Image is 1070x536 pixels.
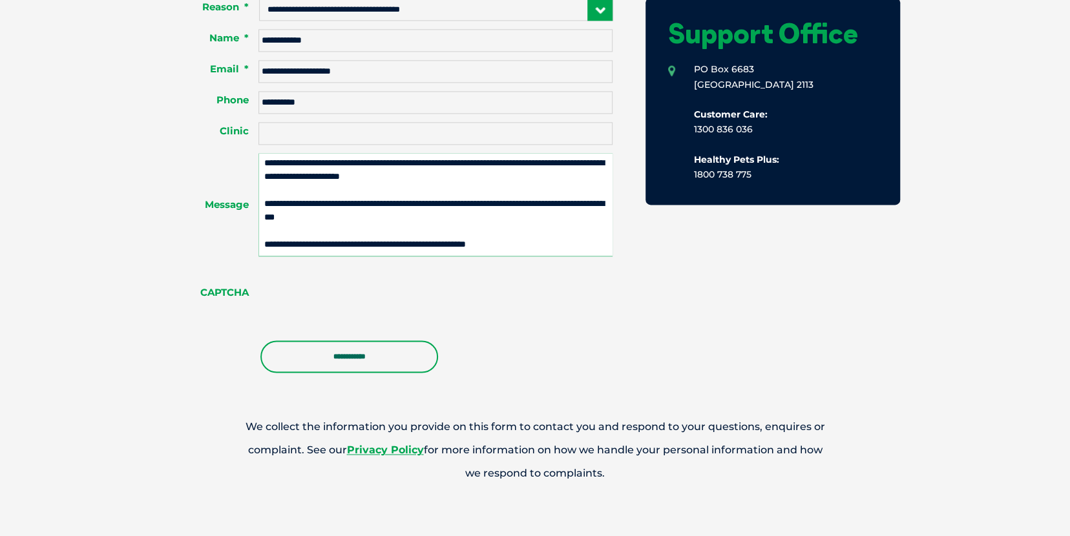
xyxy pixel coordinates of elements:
[199,415,871,485] p: We collect the information you provide on this form to contact you and respond to your questions,...
[694,108,768,120] b: Customer Care:
[668,20,877,47] h1: Support Office
[170,94,258,107] label: Phone
[170,286,258,299] label: CAPTCHA
[170,63,258,76] label: Email
[258,269,455,320] iframe: reCAPTCHA
[170,32,258,45] label: Name
[170,198,258,211] label: Message
[347,444,424,456] a: Privacy Policy
[170,1,258,14] label: Reason
[170,125,258,138] label: Clinic
[694,154,779,165] b: Healthy Pets Plus:
[668,62,877,182] li: PO Box 6683 [GEOGRAPHIC_DATA] 2113 1300 836 036 1800 738 775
